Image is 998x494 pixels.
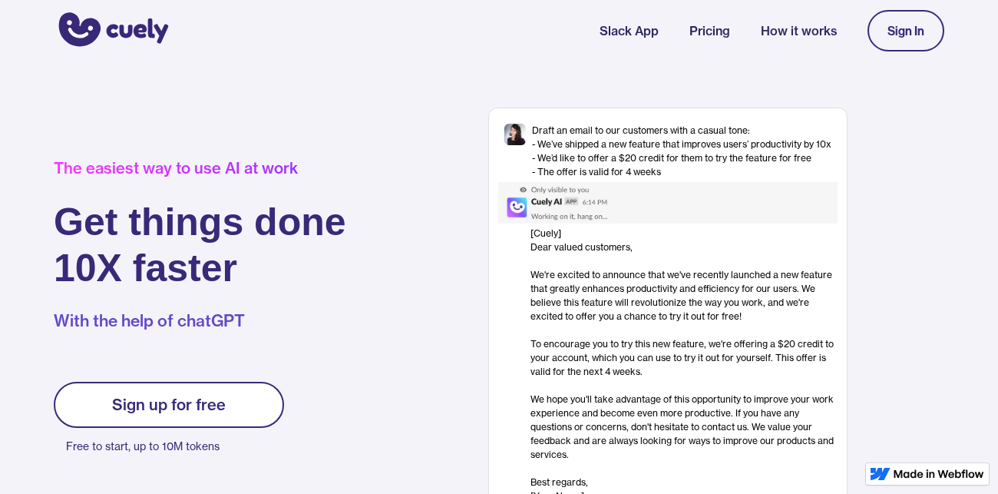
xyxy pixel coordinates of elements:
[54,2,169,59] a: home
[54,159,346,177] div: The easiest way to use AI at work
[532,124,831,179] div: Draft an email to our customers with a casual tone: - We’ve shipped a new feature that improves u...
[867,10,944,51] a: Sign In
[66,436,284,457] p: Free to start, up to 10M tokens
[54,199,346,291] h1: Get things done 10X faster
[761,22,837,40] a: How it works
[112,396,226,414] div: Sign up for free
[887,24,924,38] div: Sign In
[894,469,984,479] img: Made in Webflow
[54,382,284,428] a: Sign up for free
[54,310,346,333] p: With the help of chatGPT
[600,22,659,40] a: Slack App
[689,22,730,40] a: Pricing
